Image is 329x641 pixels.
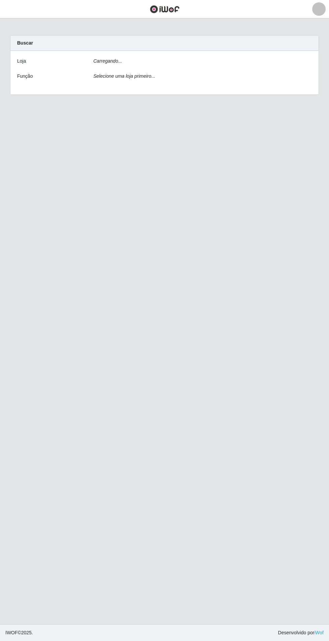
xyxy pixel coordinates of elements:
[17,73,33,80] label: Função
[314,630,324,635] a: iWof
[17,58,26,65] label: Loja
[93,73,155,79] i: Selecione uma loja primeiro...
[93,58,122,64] i: Carregando...
[278,629,324,636] span: Desenvolvido por
[5,630,18,635] span: IWOF
[17,40,33,46] strong: Buscar
[5,629,33,636] span: © 2025 .
[150,5,180,13] img: CoreUI Logo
